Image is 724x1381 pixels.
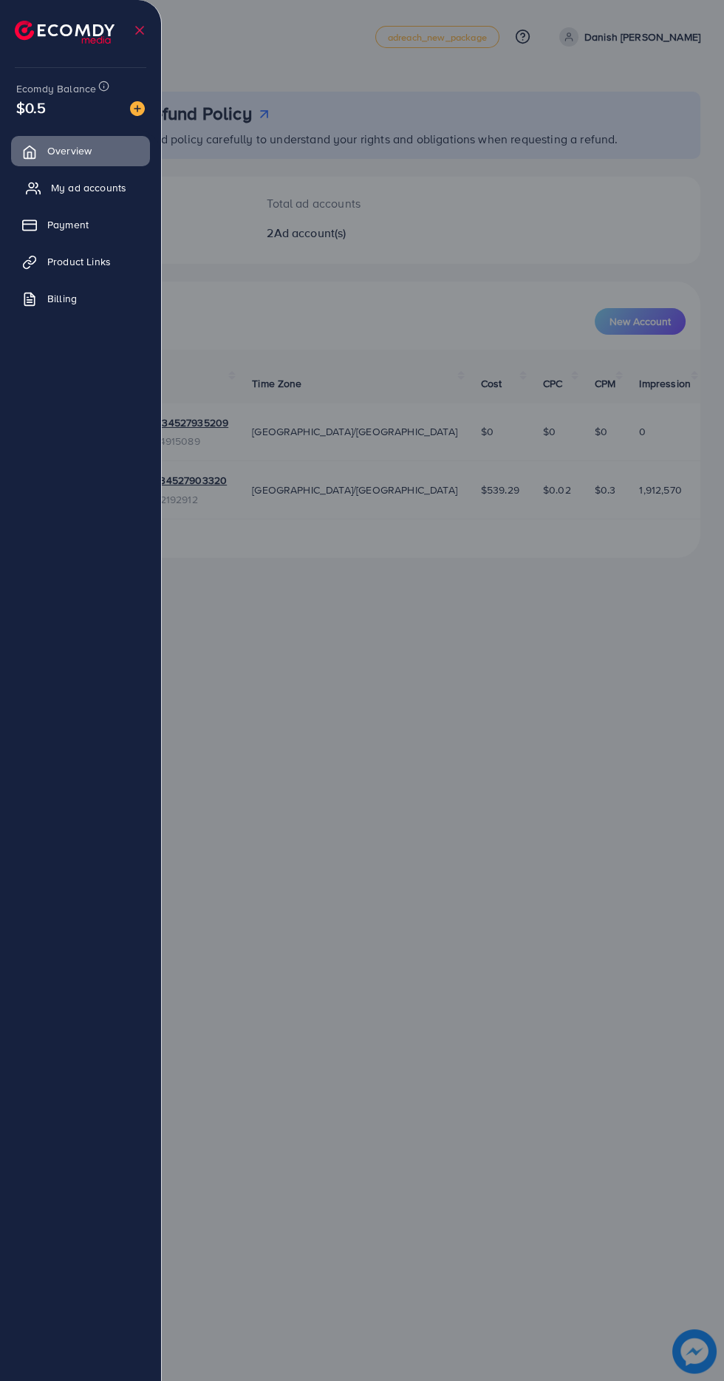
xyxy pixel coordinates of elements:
[11,173,150,202] a: My ad accounts
[15,21,115,44] img: logo
[11,247,150,276] a: Product Links
[11,284,150,313] a: Billing
[130,101,145,116] img: image
[11,210,150,239] a: Payment
[47,143,92,158] span: Overview
[16,81,96,96] span: Ecomdy Balance
[47,291,77,306] span: Billing
[47,217,89,232] span: Payment
[16,97,47,118] span: $0.5
[47,254,111,269] span: Product Links
[11,136,150,166] a: Overview
[51,180,126,195] span: My ad accounts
